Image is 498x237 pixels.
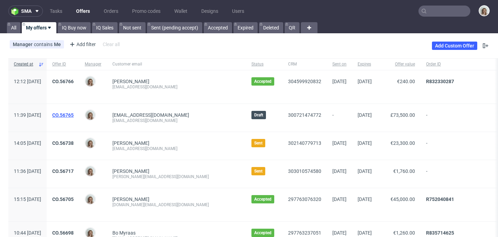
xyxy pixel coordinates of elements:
[34,42,54,47] span: contains
[112,118,240,123] div: [EMAIL_ADDRESS][DOMAIN_NAME]
[46,6,66,17] a: Tasks
[14,196,41,202] span: 15:15 [DATE]
[101,39,121,49] div: Clear all
[52,112,74,118] a: CO.56765
[14,230,41,236] span: 10:44 [DATE]
[426,196,454,202] a: R752040841
[52,196,74,202] a: CO.56705
[390,196,415,202] span: €45,000.00
[254,79,271,84] span: Accepted
[54,42,61,47] div: Me
[332,196,347,202] span: [DATE]
[112,112,189,118] span: [EMAIL_ADDRESS][DOMAIN_NAME]
[112,168,149,174] a: [PERSON_NAME]
[288,230,321,236] a: 297763237051
[383,61,415,67] span: Offer value
[358,168,372,174] span: [DATE]
[14,168,41,174] span: 11:36 [DATE]
[170,6,192,17] a: Wallet
[14,140,41,146] span: 14:05 [DATE]
[112,196,149,202] a: [PERSON_NAME]
[358,140,372,146] span: [DATE]
[85,110,95,120] img: Monika Poźniak
[52,230,74,236] a: CO.56698
[332,61,347,67] span: Sent on
[112,146,240,151] div: [EMAIL_ADDRESS][DOMAIN_NAME]
[254,140,262,146] span: Sent
[288,168,321,174] a: 303010574580
[332,79,347,84] span: [DATE]
[288,61,321,67] span: CRM
[197,6,222,17] a: Designs
[479,6,489,16] img: Monika Poźniak
[14,112,41,118] span: 11:39 [DATE]
[52,168,74,174] a: CO.56717
[14,61,36,67] span: Created at
[14,79,41,84] span: 12:12 [DATE]
[228,6,248,17] a: Users
[254,168,262,174] span: Sent
[426,230,454,236] a: R835714625
[147,22,202,33] a: Sent (pending accept)
[358,79,372,84] span: [DATE]
[259,22,283,33] a: Deleted
[393,168,415,174] span: €1,760.00
[11,7,21,15] img: logo
[92,22,118,33] a: IQ Sales
[288,196,321,202] a: 297763076320
[21,9,31,14] span: sma
[85,138,95,148] img: Monika Poźniak
[52,79,74,84] a: CO.56766
[85,77,95,86] img: Monika Poźniak
[358,112,372,118] span: [DATE]
[332,168,347,174] span: [DATE]
[112,202,240,208] div: [DOMAIN_NAME][EMAIL_ADDRESS][DOMAIN_NAME]
[119,22,146,33] a: Not sent
[100,6,122,17] a: Orders
[397,79,415,84] span: €240.00
[8,6,43,17] button: sma
[112,84,240,90] div: [EMAIL_ADDRESS][DOMAIN_NAME]
[393,230,415,236] span: €1,260.00
[426,79,454,84] a: R832330287
[432,42,477,50] a: Add Custom Offer
[52,61,74,67] span: Offer ID
[85,194,95,204] img: Monika Poźniak
[288,112,321,118] a: 300721474772
[390,112,415,118] span: £73,500.00
[204,22,232,33] a: Accepted
[58,22,91,33] a: IQ Buy now
[112,61,240,67] span: Customer email
[112,230,136,236] a: Bo Myraas
[254,196,271,202] span: Accepted
[254,112,263,118] span: Draft
[7,22,20,33] a: All
[251,61,277,67] span: Status
[288,140,321,146] a: 302140779713
[22,22,56,33] a: My offers
[358,196,372,202] span: [DATE]
[332,112,347,123] span: -
[358,230,372,236] span: [DATE]
[332,140,347,146] span: [DATE]
[233,22,258,33] a: Expired
[67,39,97,50] div: Add filter
[390,140,415,146] span: €23,300.00
[128,6,165,17] a: Promo codes
[13,42,34,47] span: Manager
[285,22,299,33] a: QR
[85,61,101,67] span: Manager
[52,140,74,146] a: CO.56738
[112,174,240,179] div: [PERSON_NAME][EMAIL_ADDRESS][DOMAIN_NAME]
[72,6,94,17] a: Offers
[112,79,149,84] a: [PERSON_NAME]
[288,79,321,84] a: 304599920832
[254,230,271,236] span: Accepted
[358,61,372,67] span: Expires
[85,166,95,176] img: Monika Poźniak
[332,230,347,236] span: [DATE]
[112,140,149,146] a: [PERSON_NAME]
